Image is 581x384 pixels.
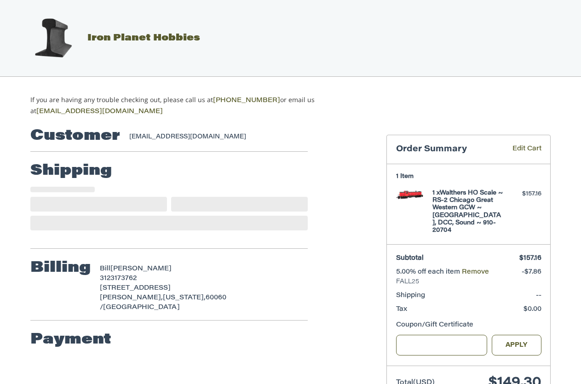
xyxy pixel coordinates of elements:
[396,321,541,330] div: Coupon/Gift Certificate
[21,34,200,43] a: Iron Planet Hobbies
[522,269,541,275] span: -$7.86
[462,269,489,275] a: Remove
[492,335,541,355] button: Apply
[30,127,120,145] h2: Customer
[396,306,407,313] span: Tax
[110,266,172,272] span: [PERSON_NAME]
[100,266,110,272] span: Bill
[30,259,91,277] h2: Billing
[30,15,76,61] img: Iron Planet Hobbies
[103,304,180,311] span: [GEOGRAPHIC_DATA]
[100,285,171,292] span: [STREET_ADDRESS]
[396,292,425,299] span: Shipping
[129,132,299,142] div: [EMAIL_ADDRESS][DOMAIN_NAME]
[523,306,541,313] span: $0.00
[432,189,503,235] h4: 1 x Walthers HO Scale ~ RS-2 Chicago Great Western GCW ~ [GEOGRAPHIC_DATA], DCC, Sound ~ 910-20704
[396,335,488,355] input: Gift Certificate or Coupon Code
[30,162,112,180] h2: Shipping
[30,331,111,349] h2: Payment
[30,95,344,117] p: If you are having any trouble checking out, please call us at or email us at
[396,173,541,180] h3: 1 Item
[505,189,541,199] div: $157.16
[396,277,541,287] span: FALL25
[100,295,163,301] span: [PERSON_NAME],
[396,269,462,275] span: 5.00% off each item
[163,295,206,301] span: [US_STATE],
[396,255,424,262] span: Subtotal
[213,97,280,104] a: [PHONE_NUMBER]
[100,275,137,282] span: 3123173762
[536,292,541,299] span: --
[87,34,200,43] span: Iron Planet Hobbies
[499,144,541,155] a: Edit Cart
[36,109,163,115] a: [EMAIL_ADDRESS][DOMAIN_NAME]
[519,255,541,262] span: $157.16
[396,144,499,155] h3: Order Summary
